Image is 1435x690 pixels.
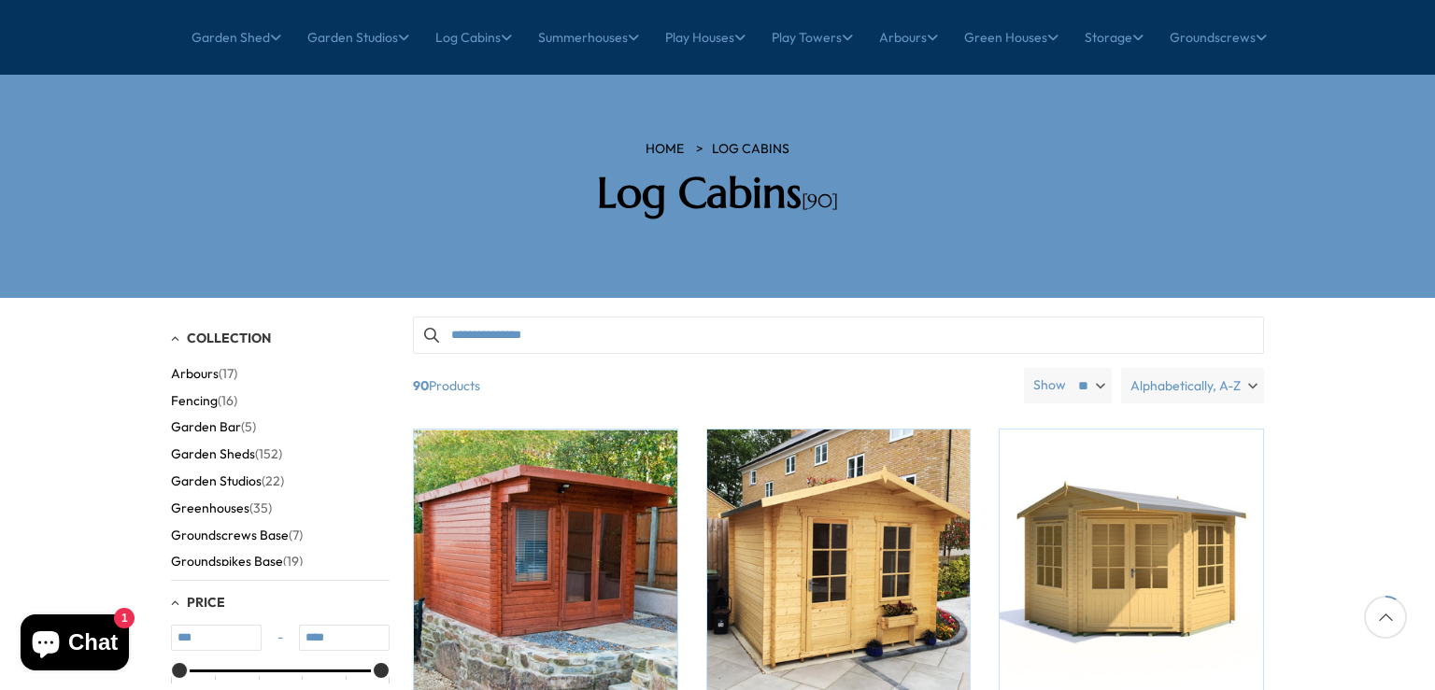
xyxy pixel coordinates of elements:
[171,387,237,415] button: Fencing (16)
[262,473,284,489] span: (22)
[802,190,838,213] span: [90]
[219,366,237,382] span: (17)
[1130,368,1241,403] span: Alphabetically, A-Z
[1085,14,1144,61] a: Storage
[299,625,390,651] input: Max value
[171,468,284,495] button: Garden Studios (22)
[218,393,237,409] span: (16)
[1170,14,1267,61] a: Groundscrews
[171,393,218,409] span: Fencing
[171,441,282,468] button: Garden Sheds (152)
[241,419,256,435] span: (5)
[171,419,241,435] span: Garden Bar
[665,14,746,61] a: Play Houses
[879,14,938,61] a: Arbours
[171,414,256,441] button: Garden Bar (5)
[187,330,271,346] span: Collection
[772,14,853,61] a: Play Towers
[307,14,409,61] a: Garden Studios
[192,14,281,61] a: Garden Shed
[171,554,283,570] span: Groundspikes Base
[171,528,289,543] span: Groundscrews Base
[283,554,303,570] span: (19)
[171,473,262,489] span: Garden Studios
[1121,368,1264,403] label: Alphabetically, A-Z
[249,500,272,516] span: (35)
[171,500,249,516] span: Greenhouses
[171,548,303,575] button: Groundspikes Base (19)
[171,522,303,549] button: Groundscrews Base (7)
[646,140,684,159] a: HOME
[413,368,429,403] b: 90
[171,446,255,462] span: Garden Sheds
[289,528,303,543] span: (7)
[171,360,237,387] button: Arbours (17)
[712,140,789,159] a: Log Cabins
[187,594,225,611] span: Price
[15,614,135,675] inbox-online-store-chat: Shopify online store chat
[171,366,219,382] span: Arbours
[405,368,1016,403] span: Products
[964,14,1058,61] a: Green Houses
[171,625,262,651] input: Min value
[255,446,282,462] span: (152)
[435,14,512,61] a: Log Cabins
[1033,376,1066,395] label: Show
[538,14,639,61] a: Summerhouses
[413,317,1264,354] input: Search products
[262,628,299,647] span: -
[171,495,272,522] button: Greenhouses (35)
[451,168,984,218] h2: Log Cabins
